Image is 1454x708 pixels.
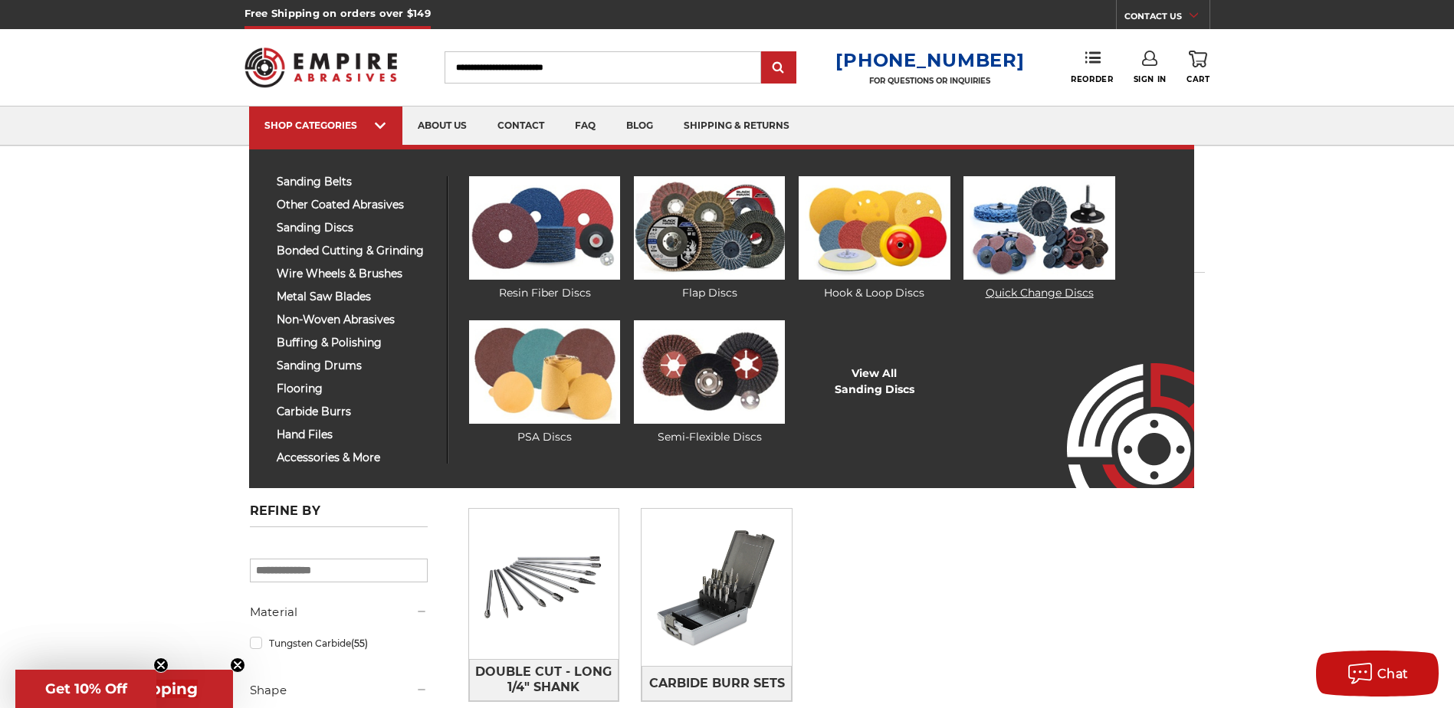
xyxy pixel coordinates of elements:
a: Carbide Burr Sets [642,666,792,700]
a: Quick Change Discs [963,176,1114,301]
h5: Shape [250,681,428,700]
a: PSA Discs [469,320,620,445]
span: Chat [1377,667,1409,681]
span: Sign In [1134,74,1167,84]
p: FOR QUESTIONS OR INQUIRIES [835,76,1024,86]
h5: Refine by [250,503,428,527]
img: Resin Fiber Discs [469,176,620,280]
a: shipping & returns [668,107,805,146]
a: Resin Fiber Discs [469,176,620,301]
a: [PHONE_NUMBER] [835,49,1024,71]
a: contact [482,107,560,146]
span: carbide burrs [277,406,435,418]
a: Reorder [1071,51,1113,84]
a: faq [560,107,611,146]
img: Hook & Loop Discs [799,176,950,280]
a: about us [402,107,482,146]
img: Semi-Flexible Discs [634,320,785,424]
span: other coated abrasives [277,199,435,211]
a: Tungsten Carbide [250,630,428,657]
span: flooring [277,383,435,395]
span: non-woven abrasives [277,314,435,326]
span: Carbide Burr Sets [649,670,785,697]
div: SHOP CATEGORIES [264,120,387,131]
input: Submit [763,53,794,84]
img: Empire Abrasives [245,38,398,97]
img: Carbide Burr Sets [642,513,792,663]
button: Close teaser [230,657,245,673]
span: metal saw blades [277,291,435,303]
span: bonded cutting & grinding [277,245,435,257]
span: Reorder [1071,74,1113,84]
span: hand files [277,429,435,441]
a: Cart [1187,51,1209,84]
a: Double Cut - Long 1/4" Shank [469,659,619,701]
h5: Material [250,603,428,621]
a: Hook & Loop Discs [799,176,950,301]
span: Double Cut - Long 1/4" Shank [470,659,619,700]
a: View AllSanding Discs [835,365,914,398]
a: Flap Discs [634,176,785,301]
a: CONTACT US [1124,8,1209,29]
span: accessories & more [277,452,435,464]
span: sanding belts [277,176,435,188]
img: Quick Change Discs [963,176,1114,280]
div: Get Free ShippingClose teaser [15,670,233,708]
img: Double Cut - Long 1/4" Shank [469,509,619,659]
img: Empire Abrasives Logo Image [1039,318,1194,488]
span: buffing & polishing [277,337,435,349]
a: blog [611,107,668,146]
img: PSA Discs [469,320,620,424]
span: (55) [351,638,368,649]
a: Semi-Flexible Discs [634,320,785,445]
button: Chat [1316,651,1439,697]
span: sanding discs [277,222,435,234]
img: Flap Discs [634,176,785,280]
button: Close teaser [153,657,169,673]
span: sanding drums [277,360,435,372]
div: Get 10% OffClose teaser [15,670,156,708]
span: Cart [1187,74,1209,84]
span: Get 10% Off [45,680,127,697]
span: wire wheels & brushes [277,268,435,280]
